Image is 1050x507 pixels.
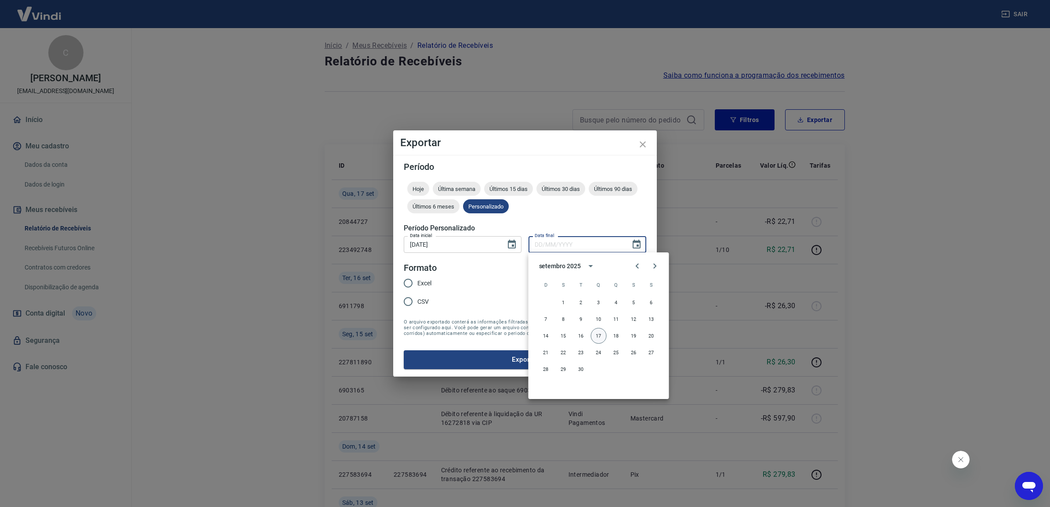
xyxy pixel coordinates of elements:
[556,328,572,344] button: 15
[536,186,585,192] span: Últimos 30 dias
[404,162,646,171] h5: Período
[407,186,429,192] span: Hoje
[556,311,572,327] button: 8
[589,186,637,192] span: Últimos 90 dias
[608,345,624,360] button: 25
[404,262,437,274] legend: Formato
[536,182,585,196] div: Últimos 30 dias
[503,236,521,253] button: Choose date, selected date is 16 de set de 2025
[463,203,509,210] span: Personalizado
[404,236,500,252] input: DD/MM/YYYY
[626,311,642,327] button: 12
[538,328,554,344] button: 14
[433,182,481,196] div: Última semana
[407,182,429,196] div: Hoje
[404,224,646,233] h5: Período Personalizado
[433,186,481,192] span: Última semana
[626,345,642,360] button: 26
[646,257,664,275] button: Next month
[591,311,607,327] button: 10
[583,259,598,273] button: calendar view is open, switch to year view
[573,295,589,310] button: 2
[539,262,581,271] div: setembro 2025
[629,257,646,275] button: Previous month
[535,232,554,239] label: Data final
[410,232,432,239] label: Data inicial
[632,134,653,155] button: close
[628,236,645,253] button: Choose date
[644,345,659,360] button: 27
[538,361,554,377] button: 28
[538,345,554,360] button: 21
[591,276,607,294] span: quarta-feira
[573,345,589,360] button: 23
[591,295,607,310] button: 3
[404,350,646,369] button: Exportar
[407,203,460,210] span: Últimos 6 meses
[463,199,509,213] div: Personalizado
[538,311,554,327] button: 7
[626,276,642,294] span: sexta-feira
[556,276,572,294] span: segunda-feira
[417,279,431,288] span: Excel
[573,276,589,294] span: terça-feira
[484,186,533,192] span: Últimos 15 dias
[407,199,460,213] div: Últimos 6 meses
[608,276,624,294] span: quinta-feira
[417,297,429,306] span: CSV
[404,319,646,336] span: O arquivo exportado conterá as informações filtradas na tela anterior com exceção do período que ...
[1015,472,1043,500] iframe: Botão para abrir a janela de mensagens
[626,328,642,344] button: 19
[591,328,607,344] button: 17
[484,182,533,196] div: Últimos 15 dias
[556,295,572,310] button: 1
[5,6,74,13] span: Olá! Precisa de ajuda?
[952,451,970,468] iframe: Fechar mensagem
[556,345,572,360] button: 22
[538,276,554,294] span: domingo
[644,276,659,294] span: sábado
[573,311,589,327] button: 9
[573,361,589,377] button: 30
[556,361,572,377] button: 29
[644,328,659,344] button: 20
[400,137,650,148] h4: Exportar
[608,295,624,310] button: 4
[589,182,637,196] div: Últimos 90 dias
[626,295,642,310] button: 5
[529,236,624,252] input: DD/MM/YYYY
[573,328,589,344] button: 16
[608,328,624,344] button: 18
[644,311,659,327] button: 13
[591,345,607,360] button: 24
[608,311,624,327] button: 11
[644,295,659,310] button: 6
